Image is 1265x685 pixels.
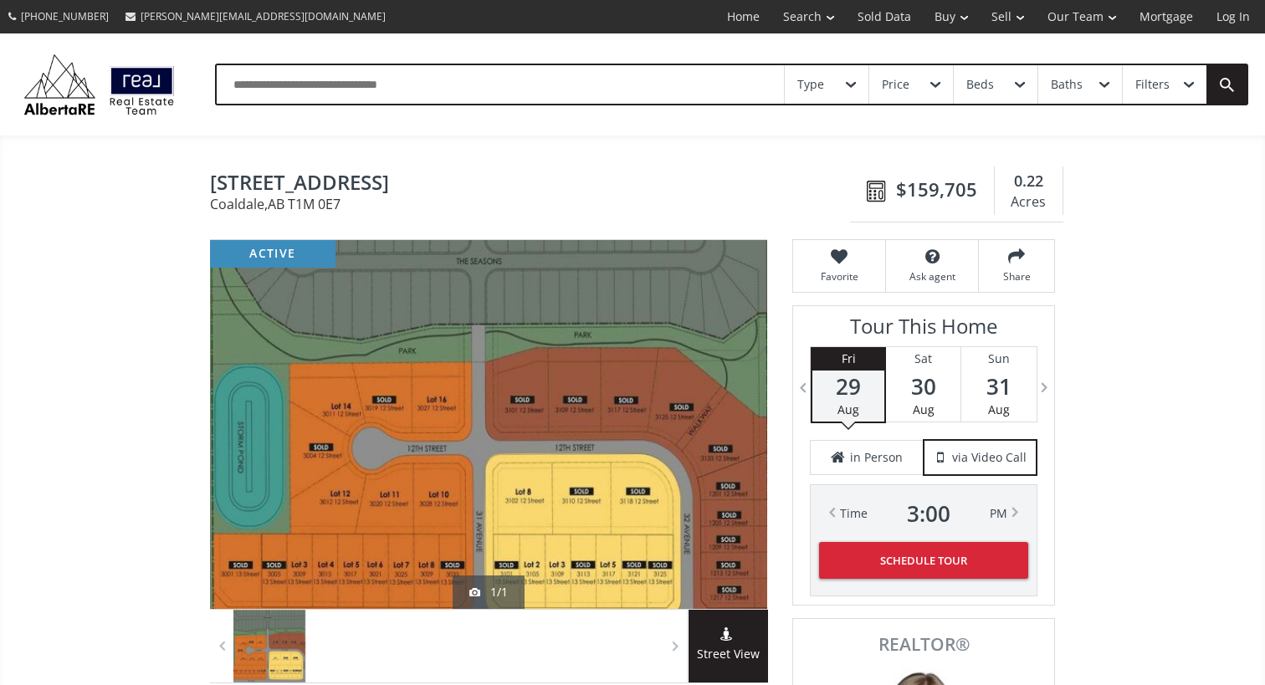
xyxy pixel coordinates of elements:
[819,542,1028,579] button: Schedule Tour
[1003,190,1054,215] div: Acres
[812,375,884,398] span: 29
[812,636,1036,653] span: REALTOR®
[907,502,950,525] span: 3 : 00
[987,269,1046,284] span: Share
[810,314,1037,346] h3: Tour This Home
[689,645,768,664] span: Street View
[961,375,1037,398] span: 31
[966,79,994,90] div: Beds
[469,584,508,601] div: 1/1
[210,240,767,609] div: 3117 13 Street Coaldale, AB T1M 0E7 - Photo 1 of 1
[886,375,960,398] span: 30
[141,9,386,23] span: [PERSON_NAME][EMAIL_ADDRESS][DOMAIN_NAME]
[886,347,960,371] div: Sat
[952,449,1027,466] span: via Video Call
[837,401,859,417] span: Aug
[802,269,877,284] span: Favorite
[812,347,884,371] div: Fri
[894,269,970,284] span: Ask agent
[988,401,1010,417] span: Aug
[961,347,1037,371] div: Sun
[117,1,394,32] a: [PERSON_NAME][EMAIL_ADDRESS][DOMAIN_NAME]
[210,171,858,197] span: 3117 13 Street
[840,502,1007,525] div: Time PM
[1135,79,1170,90] div: Filters
[797,79,824,90] div: Type
[882,79,909,90] div: Price
[17,50,182,119] img: Logo
[21,9,109,23] span: [PHONE_NUMBER]
[913,401,935,417] span: Aug
[210,240,335,268] div: active
[1003,171,1054,192] div: 0.22
[896,176,977,202] span: $159,705
[850,449,903,466] span: in Person
[210,197,858,211] span: Coaldale , AB T1M 0E7
[1051,79,1083,90] div: Baths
